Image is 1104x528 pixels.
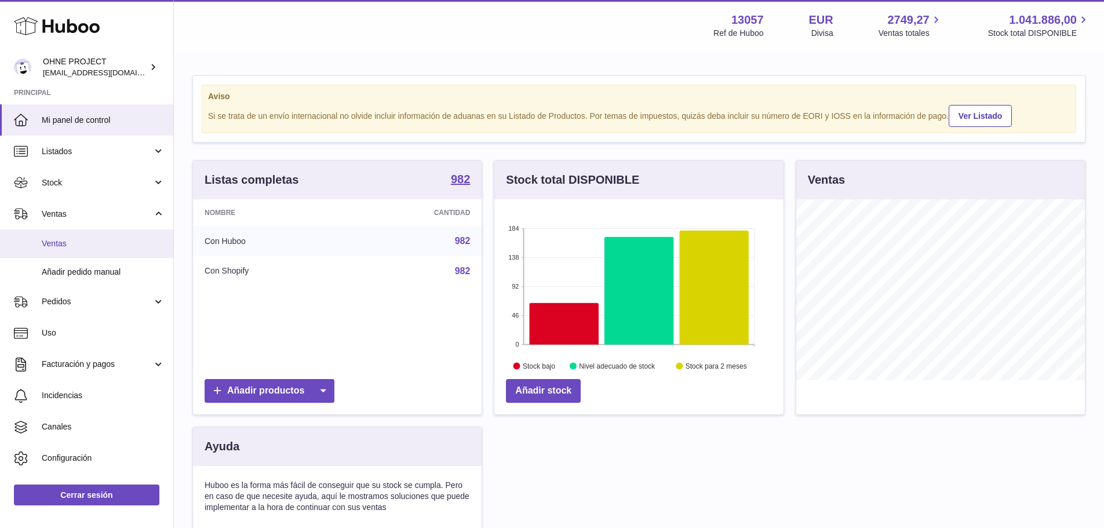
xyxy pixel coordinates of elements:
td: Con Shopify [193,256,347,286]
p: Huboo es la forma más fácil de conseguir que su stock se cumpla. Pero en caso de que necesite ayu... [205,480,470,513]
h3: Ventas [808,172,845,188]
span: Mi panel de control [42,115,165,126]
th: Nombre [193,199,347,226]
text: 138 [508,254,519,261]
a: 2749,27 Ventas totales [879,12,943,39]
img: internalAdmin-13057@internal.huboo.com [14,59,31,76]
span: Incidencias [42,390,165,401]
span: Stock [42,177,152,188]
text: 0 [516,341,519,348]
h3: Stock total DISPONIBLE [506,172,639,188]
a: Cerrar sesión [14,485,159,505]
text: 46 [512,312,519,319]
strong: 13057 [731,12,764,28]
div: OHNE PROJECT [43,56,147,78]
span: Uso [42,327,165,338]
th: Cantidad [347,199,482,226]
a: Añadir stock [506,379,581,403]
a: Añadir productos [205,379,334,403]
span: 1.041.886,00 [1009,12,1077,28]
div: Si se trata de un envío internacional no olvide incluir información de aduanas en su Listado de P... [208,103,1070,127]
h3: Listas completas [205,172,298,188]
span: [EMAIL_ADDRESS][DOMAIN_NAME] [43,68,170,77]
text: Nivel adecuado de stock [580,362,656,370]
a: 982 [455,236,471,246]
span: Pedidos [42,296,152,307]
span: Ventas totales [879,28,943,39]
text: Stock para 2 meses [686,362,747,370]
strong: 982 [451,173,470,185]
td: Con Huboo [193,226,347,256]
text: 184 [508,225,519,232]
text: Stock bajo [523,362,555,370]
a: 1.041.886,00 Stock total DISPONIBLE [988,12,1090,39]
span: Añadir pedido manual [42,267,165,278]
a: Ver Listado [949,105,1012,127]
div: Ref de Huboo [713,28,763,39]
span: Ventas [42,209,152,220]
a: 982 [455,266,471,276]
span: Canales [42,421,165,432]
text: 92 [512,283,519,290]
span: 2749,27 [887,12,929,28]
span: Listados [42,146,152,157]
span: Facturación y pagos [42,359,152,370]
span: Stock total DISPONIBLE [988,28,1090,39]
span: Configuración [42,453,165,464]
a: 982 [451,173,470,187]
span: Ventas [42,238,165,249]
strong: Aviso [208,91,1070,102]
h3: Ayuda [205,439,239,454]
div: Divisa [811,28,833,39]
strong: EUR [809,12,833,28]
